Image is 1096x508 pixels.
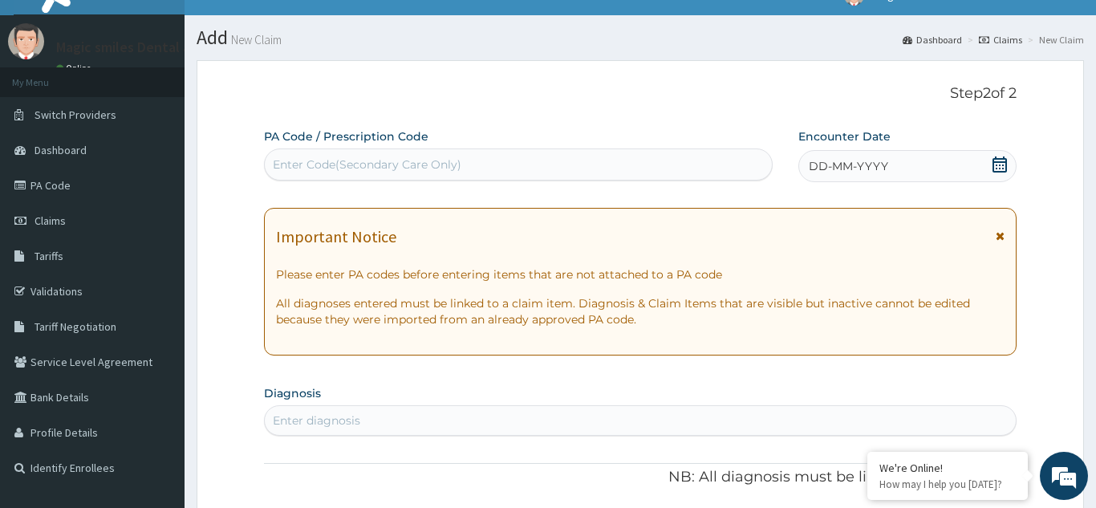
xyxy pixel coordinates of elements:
[798,128,891,144] label: Encounter Date
[35,249,63,263] span: Tariffs
[276,266,1005,282] p: Please enter PA codes before entering items that are not attached to a PA code
[264,467,1017,488] p: NB: All diagnosis must be linked to a claim item
[879,461,1016,475] div: We're Online!
[35,213,66,228] span: Claims
[35,143,87,157] span: Dashboard
[56,63,95,74] a: Online
[56,40,334,55] p: Magic smiles Dental and Maxillofacial Centre
[197,27,1084,48] h1: Add
[93,152,221,314] span: We're online!
[903,33,962,47] a: Dashboard
[8,338,306,394] textarea: Type your message and hit 'Enter'
[228,34,282,46] small: New Claim
[264,385,321,401] label: Diagnosis
[979,33,1022,47] a: Claims
[263,8,302,47] div: Minimize live chat window
[8,23,44,59] img: User Image
[879,478,1016,491] p: How may I help you today?
[35,108,116,122] span: Switch Providers
[264,128,428,144] label: PA Code / Prescription Code
[809,158,888,174] span: DD-MM-YYYY
[276,228,396,246] h1: Important Notice
[264,85,1017,103] p: Step 2 of 2
[273,156,461,173] div: Enter Code(Secondary Care Only)
[1024,33,1084,47] li: New Claim
[273,412,360,429] div: Enter diagnosis
[276,295,1005,327] p: All diagnoses entered must be linked to a claim item. Diagnosis & Claim Items that are visible bu...
[83,90,270,111] div: Chat with us now
[35,319,116,334] span: Tariff Negotiation
[30,80,65,120] img: d_794563401_company_1708531726252_794563401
